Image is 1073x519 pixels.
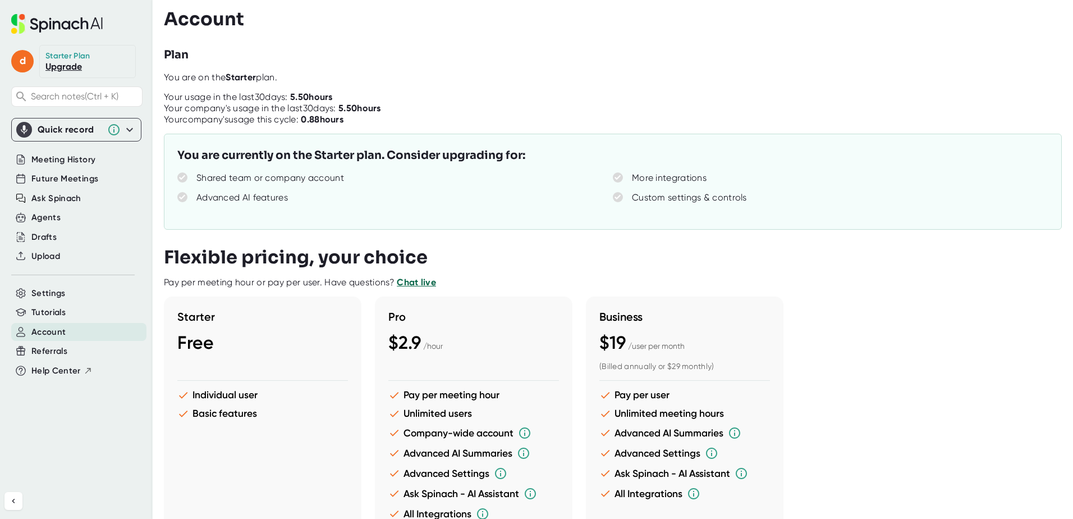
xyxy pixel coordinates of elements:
div: Pay per meeting hour or pay per user. Have questions? [164,277,436,288]
button: Settings [31,287,66,300]
li: Ask Spinach - AI Assistant [599,467,770,480]
a: Upgrade [45,61,82,72]
li: Advanced AI Summaries [388,447,559,460]
h3: Starter [177,310,348,324]
button: Collapse sidebar [4,492,22,510]
div: (Billed annually or $29 monthly) [599,362,770,372]
div: Your company's usage this cycle: [164,114,343,125]
button: Drafts [31,231,57,244]
span: $2.9 [388,332,421,353]
button: Account [31,326,66,339]
li: Advanced Settings [599,447,770,460]
h3: You are currently on the Starter plan. Consider upgrading for: [177,147,525,164]
li: Unlimited meeting hours [599,408,770,420]
h3: Pro [388,310,559,324]
li: Pay per meeting hour [388,389,559,401]
b: Starter [226,72,256,83]
button: Help Center [31,365,93,377]
li: Basic features [177,408,348,420]
span: $19 [599,332,626,353]
h3: Plan [164,47,189,63]
button: Upload [31,250,60,263]
div: Starter Plan [45,51,90,61]
h3: Business [599,310,770,324]
b: 5.50 hours [290,92,333,102]
li: Company-wide account [388,426,559,440]
div: More integrations [632,172,707,184]
li: Pay per user [599,389,770,401]
button: Meeting History [31,153,95,166]
li: Unlimited users [388,408,559,420]
span: You are on the plan. [164,72,277,83]
li: Advanced Settings [388,467,559,480]
span: / hour [423,342,443,350]
button: Referrals [31,345,67,358]
span: Search notes (Ctrl + K) [31,91,139,102]
div: Quick record [16,119,136,141]
h3: Account [164,8,244,30]
button: Agents [31,211,61,224]
button: Tutorials [31,306,66,319]
span: Help Center [31,365,81,377]
h3: Flexible pricing, your choice [164,247,428,268]
button: Future Meetings [31,172,98,185]
li: Advanced AI Summaries [599,426,770,440]
div: Custom settings & controls [632,192,747,203]
b: 0.88 hours [301,114,343,125]
span: / user per month [628,342,685,350]
span: Free [177,332,214,353]
li: Individual user [177,389,348,401]
li: Ask Spinach - AI Assistant [388,487,559,500]
li: All Integrations [599,487,770,500]
span: d [11,50,34,72]
div: Your company's usage in the last 30 days: [164,103,381,114]
div: Advanced AI features [196,192,288,203]
div: Your usage in the last 30 days: [164,92,333,103]
div: Shared team or company account [196,172,344,184]
b: 5.50 hours [338,103,381,113]
a: Chat live [397,277,436,288]
div: Quick record [38,124,102,135]
button: Ask Spinach [31,192,81,205]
